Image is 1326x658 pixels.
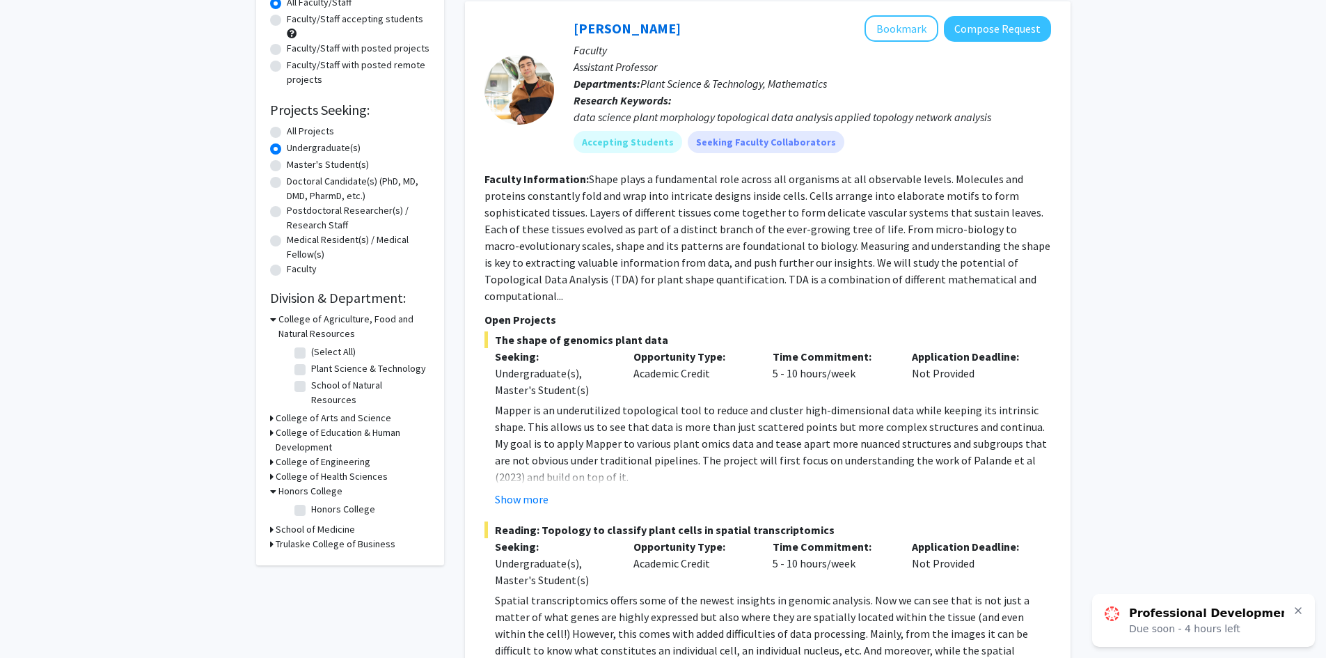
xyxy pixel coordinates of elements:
div: Undergraduate(s), Master's Student(s) [495,555,613,588]
label: (Select All) [311,345,356,359]
label: Faculty [287,262,317,276]
label: Faculty/Staff with posted projects [287,41,429,56]
h3: College of Health Sciences [276,469,388,484]
label: Master's Student(s) [287,157,369,172]
div: Not Provided [901,348,1041,398]
span: The shape of genomics plant data [484,331,1051,348]
b: Departments: [574,77,640,91]
button: Compose Request to Erik Amézquita [944,16,1051,42]
p: Time Commitment: [773,538,891,555]
h3: College of Agriculture, Food and Natural Resources [278,312,430,341]
h3: School of Medicine [276,522,355,537]
button: Show more [495,491,548,508]
p: Faculty [574,42,1051,58]
b: Research Keywords: [574,93,672,107]
div: 5 - 10 hours/week [762,348,901,398]
p: Time Commitment: [773,348,891,365]
label: All Projects [287,124,334,139]
p: Seeking: [495,538,613,555]
p: Application Deadline: [912,538,1030,555]
button: Add Erik Amézquita to Bookmarks [865,15,938,42]
span: Plant Science & Technology, Mathematics [640,77,827,91]
label: Medical Resident(s) / Medical Fellow(s) [287,233,430,262]
h3: Trulaske College of Business [276,537,395,551]
h2: Division & Department: [270,290,430,306]
p: Open Projects [484,311,1051,328]
div: 5 - 10 hours/week [762,538,901,588]
a: [PERSON_NAME] [574,19,681,37]
label: Undergraduate(s) [287,141,361,155]
p: Assistant Professor [574,58,1051,75]
label: Doctoral Candidate(s) (PhD, MD, DMD, PharmD, etc.) [287,174,430,203]
p: Mapper is an underutilized topological tool to reduce and cluster high-dimensional data while kee... [495,402,1051,485]
b: Faculty Information: [484,172,589,186]
p: Seeking: [495,348,613,365]
div: data science plant morphology topological data analysis applied topology network analysis [574,109,1051,125]
div: Undergraduate(s), Master's Student(s) [495,365,613,398]
h2: Projects Seeking: [270,102,430,118]
label: School of Natural Resources [311,378,427,407]
h3: College of Arts and Science [276,411,391,425]
span: Reading: Topology to classify plant cells in spatial transcriptomics [484,522,1051,538]
label: Honors College [311,502,375,517]
p: Opportunity Type: [633,348,752,365]
p: Opportunity Type: [633,538,752,555]
label: Postdoctoral Researcher(s) / Research Staff [287,203,430,233]
label: Faculty/Staff with posted remote projects [287,58,430,87]
h3: Honors College [278,484,342,499]
iframe: Chat [10,595,59,648]
div: Academic Credit [623,538,762,588]
div: Academic Credit [623,348,762,398]
h3: College of Engineering [276,455,370,469]
div: Not Provided [901,538,1041,588]
label: Plant Science & Technology [311,361,426,376]
mat-chip: Accepting Students [574,131,682,153]
p: Application Deadline: [912,348,1030,365]
mat-chip: Seeking Faculty Collaborators [688,131,844,153]
h3: College of Education & Human Development [276,425,430,455]
fg-read-more: Shape plays a fundamental role across all organisms at all observable levels. Molecules and prote... [484,172,1050,303]
label: Faculty/Staff accepting students [287,12,423,26]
